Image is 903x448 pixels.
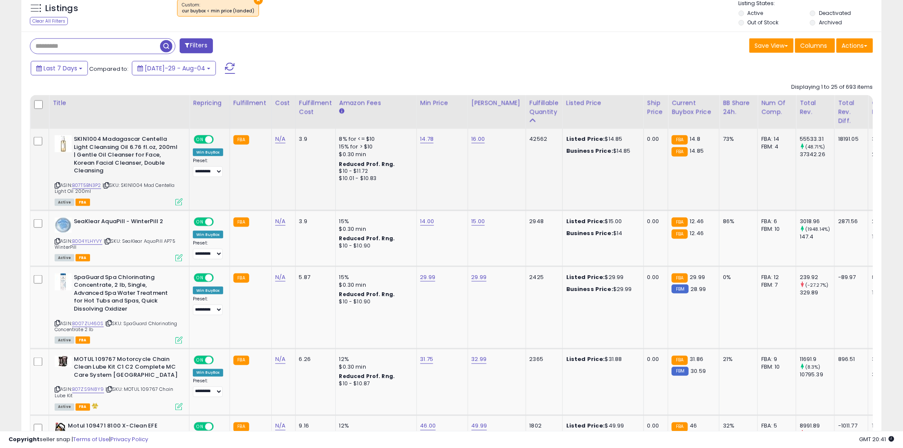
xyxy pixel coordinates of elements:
div: 3018.96 [800,218,834,225]
div: FBM: 4 [761,143,789,151]
div: FBA: 9 [761,356,789,364]
a: B004YLHYVY [72,238,102,245]
div: 0.00 [647,135,661,143]
b: Listed Price: [566,422,605,430]
div: 896.51 [838,356,862,364]
small: FBM [672,367,688,376]
small: FBA [233,422,249,432]
div: 15% [339,273,410,281]
span: [DATE]-29 - Aug-04 [145,64,205,73]
div: $29.99 [566,273,637,281]
div: $14 [566,230,637,237]
div: 0% [723,273,751,281]
a: 15.00 [472,217,485,226]
div: 15% for > $10 [339,143,410,151]
div: Title [52,99,186,108]
div: ASIN: [55,135,183,205]
small: FBA [672,135,687,145]
div: 2871.56 [838,218,862,225]
strong: Copyright [9,435,40,443]
img: 41aapKGb1GL._SL40_.jpg [55,218,72,233]
div: 0.00 [647,273,661,281]
div: $49.99 [566,422,637,430]
small: FBA [672,230,687,239]
div: FBA: 12 [761,273,789,281]
div: $10 - $11.72 [339,168,410,175]
div: 147.4 [800,233,834,241]
div: Preset: [193,296,223,315]
a: N/A [275,135,285,143]
div: Preset: [193,378,223,398]
button: Save View [749,38,794,53]
div: $29.99 [566,285,637,293]
div: Win BuyBox [193,369,223,377]
a: 29.99 [472,273,487,282]
span: 14.8 [690,135,701,143]
div: $10 - $10.90 [339,298,410,305]
b: Reduced Prof. Rng. [339,373,395,380]
div: Fulfillment [233,99,268,108]
div: Preset: [193,240,223,259]
small: (8.3%) [805,364,821,371]
div: Fulfillable Quantity [530,99,559,116]
div: 1802 [530,422,556,430]
div: Displaying 1 to 25 of 693 items [792,83,873,91]
div: 12% [339,356,410,364]
span: | SKU: MOTUL 109767 Chain Lube Kit [55,386,173,399]
img: 31gi27cbShL._SL40_.jpg [55,135,72,152]
a: N/A [275,217,285,226]
div: Repricing [193,99,226,108]
div: Total Rev. Diff. [838,99,865,125]
div: 73% [723,135,751,143]
b: SpaGuard Spa Chlorinating Concentrate, 2 lb, Single, Advanced Spa Water Treatment for Hot Tubs an... [74,273,178,315]
div: 6.26 [299,356,329,364]
span: OFF [213,218,226,225]
div: FBA: 6 [761,218,789,225]
button: Columns [795,38,835,53]
small: FBA [672,273,687,283]
img: 41nK6xEwsKL._SL40_.jpg [55,273,72,291]
span: Compared to: [89,65,128,73]
a: 32.99 [472,355,487,364]
span: ON [195,356,205,364]
div: Current Buybox Price [672,99,716,116]
b: SeaKlear AquaPill - WinterPill 2 [74,218,178,228]
div: 2948 [530,218,556,225]
i: hazardous material [90,403,99,409]
b: Listed Price: [566,135,605,143]
small: FBA [233,135,249,145]
span: FBA [76,337,90,344]
div: 8991.89 [800,422,834,430]
span: OFF [213,274,226,281]
div: 9.16 [299,422,329,430]
small: FBA [233,356,249,365]
div: Total Rev. [800,99,831,116]
div: $0.30 min [339,364,410,371]
button: Last 7 Days [31,61,88,76]
div: [PERSON_NAME] [472,99,522,108]
div: FBM: 10 [761,364,789,371]
span: Columns [801,41,827,50]
div: Ordered Items [872,99,903,116]
div: Ship Price [647,99,664,116]
div: FBA: 14 [761,135,789,143]
b: MOTUL 109767 Motorcycle Chain Clean Lube Kit C1 C2 Complete MC Care System [GEOGRAPHIC_DATA] [74,356,178,382]
small: FBA [672,147,687,157]
div: $15.00 [566,218,637,225]
small: (48.71%) [805,143,825,150]
div: seller snap | | [9,436,148,444]
b: Reduced Prof. Rng. [339,160,395,168]
span: OFF [213,136,226,143]
a: N/A [275,355,285,364]
span: Custom: [182,2,254,15]
button: Actions [836,38,873,53]
div: Amazon Fees [339,99,413,108]
div: $0.30 min [339,281,410,289]
div: 86% [723,218,751,225]
img: 41bwm+fuBNL._SL40_.jpg [55,356,72,367]
small: FBM [672,285,688,294]
h5: Listings [45,3,78,15]
small: (1948.14%) [805,226,830,233]
div: 11691.9 [800,356,834,364]
span: | SKU: SpaGuard Chlorinating Concentrate 2 lb [55,320,178,333]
